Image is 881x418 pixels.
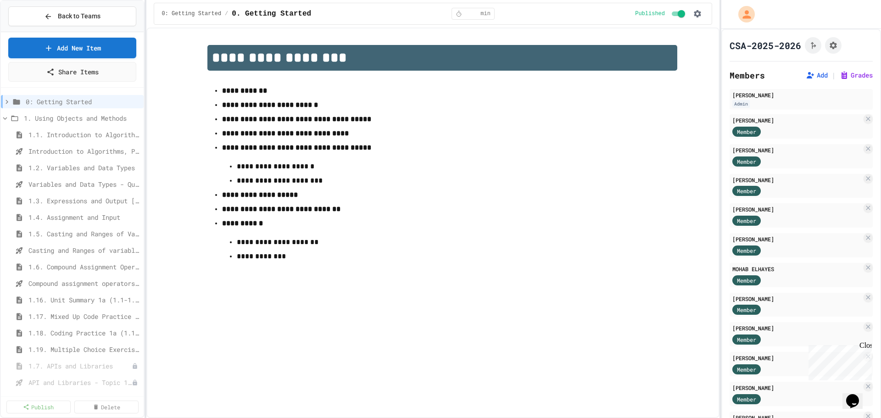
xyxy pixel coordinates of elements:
[132,379,138,386] div: Unpublished
[737,395,756,403] span: Member
[732,295,862,303] div: [PERSON_NAME]
[732,354,862,362] div: [PERSON_NAME]
[8,38,136,58] a: Add New Item
[28,345,140,354] span: 1.19. Multiple Choice Exercises for Unit 1a (1.1-1.6)
[732,235,862,243] div: [PERSON_NAME]
[831,70,836,81] span: |
[737,157,756,166] span: Member
[4,4,63,58] div: Chat with us now!Close
[6,401,71,413] a: Publish
[806,71,828,80] button: Add
[635,8,687,19] div: Content is published and visible to students
[58,11,100,21] span: Back to Teams
[28,196,140,206] span: 1.3. Expressions and Output [New]
[24,113,140,123] span: 1. Using Objects and Methods
[162,10,221,17] span: 0: Getting Started
[732,91,870,99] div: [PERSON_NAME]
[28,312,140,321] span: 1.17. Mixed Up Code Practice 1.1-1.6
[732,116,862,124] div: [PERSON_NAME]
[729,4,757,25] div: My Account
[28,378,132,387] span: API and Libraries - Topic 1.7
[732,146,862,154] div: [PERSON_NAME]
[732,205,862,213] div: [PERSON_NAME]
[232,8,311,19] span: 0. Getting Started
[737,217,756,225] span: Member
[737,246,756,255] span: Member
[28,295,140,305] span: 1.16. Unit Summary 1a (1.1-1.6)
[26,97,140,106] span: 0: Getting Started
[8,6,136,26] button: Back to Teams
[28,262,140,272] span: 1.6. Compound Assignment Operators
[225,10,228,17] span: /
[732,384,862,392] div: [PERSON_NAME]
[635,10,665,17] span: Published
[730,39,801,52] h1: CSA-2025-2026
[132,363,138,369] div: Unpublished
[8,62,136,82] a: Share Items
[737,128,756,136] span: Member
[805,37,821,54] button: Click to see fork details
[28,245,140,255] span: Casting and Ranges of variables - Quiz
[732,176,862,184] div: [PERSON_NAME]
[840,71,873,80] button: Grades
[825,37,842,54] button: Assignment Settings
[28,328,140,338] span: 1.18. Coding Practice 1a (1.1-1.6)
[737,365,756,373] span: Member
[732,100,750,108] div: Admin
[732,324,862,332] div: [PERSON_NAME]
[28,179,140,189] span: Variables and Data Types - Quiz
[737,306,756,314] span: Member
[842,381,872,409] iframe: chat widget
[28,212,140,222] span: 1.4. Assignment and Input
[28,130,140,139] span: 1.1. Introduction to Algorithms, Programming, and Compilers
[730,69,765,82] h2: Members
[732,265,862,273] div: MOHAB ELHAYES
[28,279,140,288] span: Compound assignment operators - Quiz
[28,229,140,239] span: 1.5. Casting and Ranges of Values
[28,146,140,156] span: Introduction to Algorithms, Programming, and Compilers
[74,401,139,413] a: Delete
[737,187,756,195] span: Member
[28,163,140,173] span: 1.2. Variables and Data Types
[480,10,491,17] span: min
[28,361,132,371] span: 1.7. APIs and Libraries
[805,341,872,380] iframe: chat widget
[737,335,756,344] span: Member
[737,276,756,284] span: Member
